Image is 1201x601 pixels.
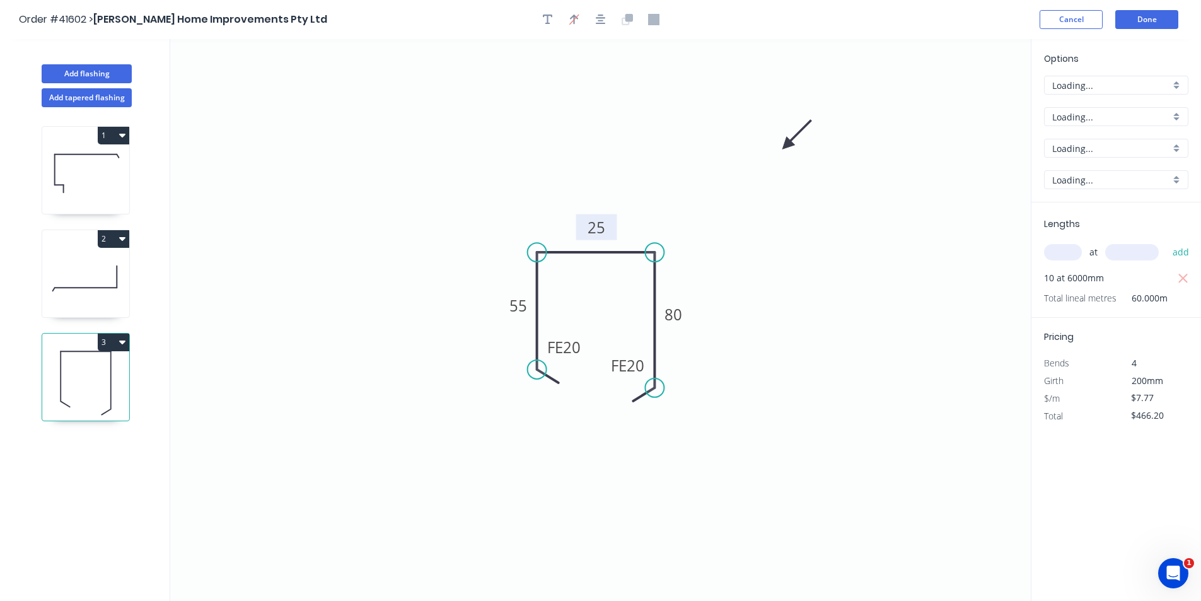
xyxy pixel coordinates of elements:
[627,355,644,376] tspan: 20
[664,304,682,325] tspan: 80
[93,12,327,26] span: [PERSON_NAME] Home Improvements Pty Ltd
[1166,242,1196,263] button: add
[98,334,129,351] button: 3
[1044,218,1080,230] span: Lengths
[1044,139,1188,158] div: Loading...
[1089,243,1098,261] span: at
[1044,357,1069,369] span: Bends
[509,295,527,316] tspan: 55
[1044,52,1079,65] span: Options
[42,64,132,83] button: Add flashing
[1044,410,1063,422] span: Total
[611,355,627,376] tspan: FE
[1044,289,1117,307] span: Total lineal metres
[547,337,563,358] tspan: FE
[1044,76,1188,95] div: Loading...
[1044,330,1074,343] span: Pricing
[1117,289,1168,307] span: 60.000m
[1044,107,1188,126] div: Loading...
[588,217,605,238] tspan: 25
[1132,357,1137,369] span: 4
[1158,558,1188,588] iframe: Intercom live chat
[1044,269,1104,287] span: 10 at 6000mm
[1184,558,1194,568] span: 1
[170,39,1031,601] svg: 0
[1132,375,1163,387] span: 200mm
[563,337,581,358] tspan: 20
[42,88,132,107] button: Add tapered flashing
[1044,375,1064,387] span: Girth
[1115,10,1178,29] button: Done
[98,127,129,144] button: 1
[1044,392,1060,404] span: $/m
[19,12,93,26] span: Order #41602 >
[1040,10,1103,29] button: Cancel
[1044,170,1188,189] div: Loading...
[98,230,129,248] button: 2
